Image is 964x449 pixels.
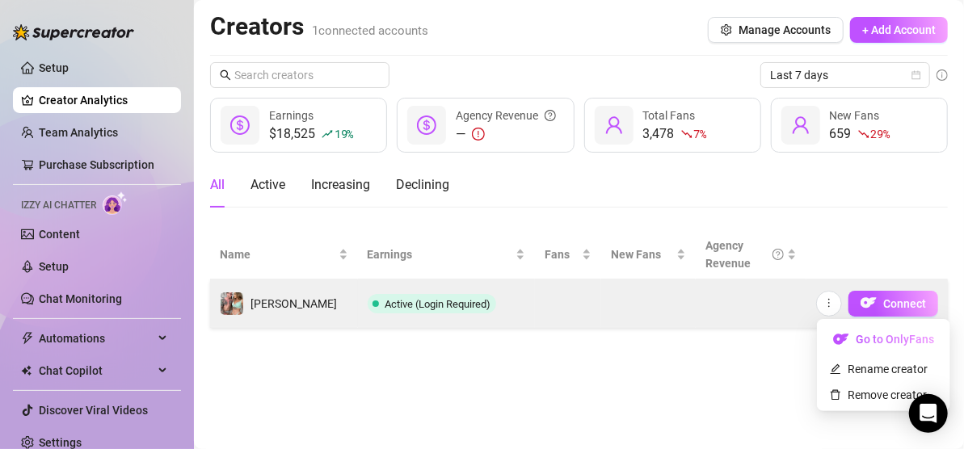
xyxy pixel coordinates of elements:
div: 659 [830,124,890,144]
span: + Add Account [862,23,936,36]
span: Chat Copilot [39,358,154,384]
span: 29 % [871,126,890,141]
span: Connect [883,297,926,310]
span: Automations [39,325,154,351]
img: Chat Copilot [21,365,32,376]
div: Agency Revenue [456,107,556,124]
span: user [791,115,810,135]
span: user [604,115,624,135]
div: Active [250,175,285,195]
span: Earnings [368,245,513,263]
span: setting [721,24,732,36]
a: Remove creator [830,388,927,401]
img: Jess [221,292,243,315]
img: logo-BBDzfeDw.svg [13,24,134,40]
a: Settings [39,436,82,449]
span: 7 % [694,126,706,141]
span: Last 7 days [770,63,920,87]
span: dollar-circle [230,115,250,135]
th: Name [210,230,358,279]
a: Creator Analytics [39,87,168,113]
span: Name [220,245,335,263]
a: Chat Monitoring [39,292,122,305]
h2: Creators [210,11,428,42]
span: question-circle [772,237,784,272]
span: more [823,297,835,308]
span: Earnings [269,109,314,122]
div: Open Intercom Messenger [909,394,948,433]
span: Izzy AI Chatter [21,198,96,213]
span: question-circle [545,107,556,124]
div: Agency Revenue [705,237,784,272]
button: OFConnect [848,291,938,317]
input: Search creators [234,66,367,84]
span: Manage Accounts [739,23,831,36]
span: [PERSON_NAME] [250,297,337,310]
span: 19 % [335,126,353,141]
th: New Fans [601,230,696,279]
span: dollar-circle [417,115,436,135]
span: exclamation-circle [472,128,485,141]
span: search [220,69,231,81]
button: Manage Accounts [708,17,844,43]
span: calendar [911,70,921,80]
span: rise [322,128,333,140]
img: OF [861,295,877,311]
a: Discover Viral Videos [39,404,148,417]
a: Team Analytics [39,126,118,139]
img: AI Chatter [103,191,128,215]
span: Active (Login Required) [385,298,491,310]
span: 1 connected accounts [312,23,428,38]
th: Earnings [358,230,536,279]
span: thunderbolt [21,332,34,345]
div: — [456,124,556,144]
span: New Fans [830,109,880,122]
div: $18,525 [269,124,353,144]
span: Fans [545,245,579,263]
a: Purchase Subscription [39,158,154,171]
div: Declining [396,175,449,195]
button: + Add Account [850,17,948,43]
span: info-circle [937,69,948,81]
a: Setup [39,260,69,273]
span: New Fans [611,245,673,263]
th: Fans [535,230,601,279]
div: 3,478 [643,124,706,144]
div: Increasing [311,175,370,195]
a: Setup [39,61,69,74]
a: OFGo to OnlyFans [820,337,947,350]
div: All [210,175,225,195]
span: Total Fans [643,109,696,122]
a: Content [39,228,80,241]
span: fall [681,128,692,140]
span: fall [858,128,869,140]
